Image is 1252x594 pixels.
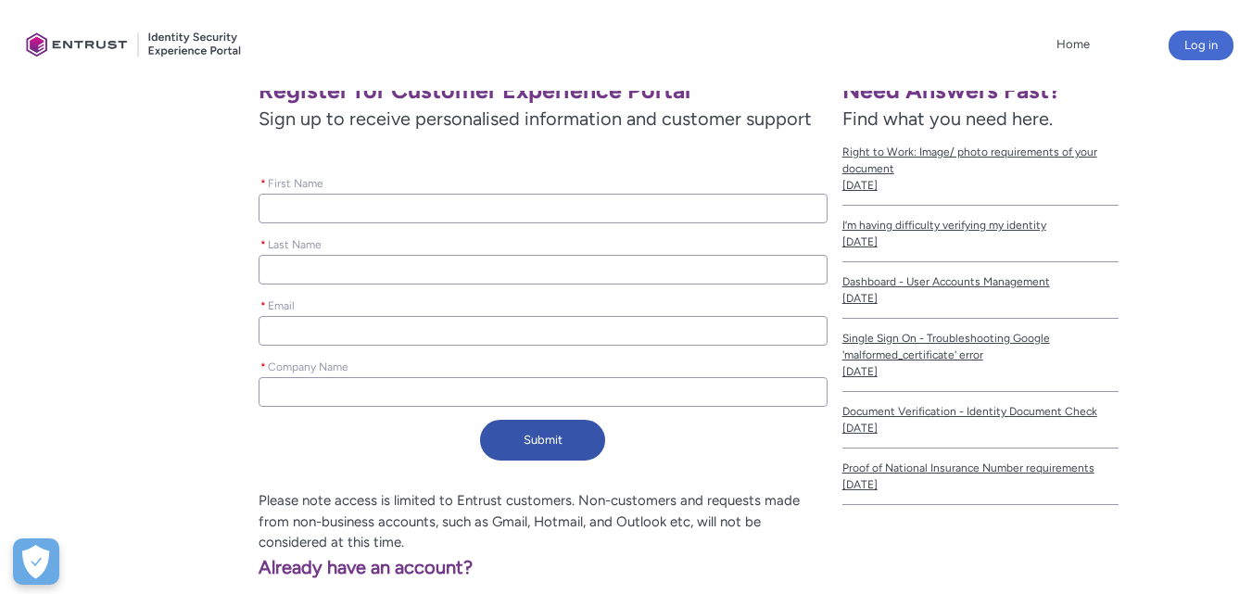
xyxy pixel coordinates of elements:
[842,330,1119,363] span: Single Sign On - Troubleshooting Google 'malformed_certificate' error
[842,179,878,192] lightning-formatted-date-time: [DATE]
[260,299,266,312] abbr: required
[842,107,1053,130] span: Find what you need here.
[13,538,59,585] div: Cookie Preferences
[260,238,266,251] abbr: required
[259,171,331,192] label: First Name
[842,273,1119,290] span: Dashboard - User Accounts Management
[260,177,266,190] abbr: required
[842,133,1119,206] a: Right to Work: Image/ photo requirements of your document[DATE]
[842,217,1119,234] span: I’m having difficulty verifying my identity
[480,420,605,461] button: Submit
[1169,31,1233,60] button: Log in
[842,403,1119,420] span: Document Verification - Identity Document Check
[842,460,1119,476] span: Proof of National Insurance Number requirements
[1052,31,1094,58] a: Home
[259,233,329,253] label: Last Name
[842,144,1119,177] span: Right to Work: Image/ photo requirements of your document
[842,365,878,378] lightning-formatted-date-time: [DATE]
[842,478,878,491] lightning-formatted-date-time: [DATE]
[259,105,828,133] span: Sign up to receive personalised information and customer support
[842,392,1119,449] a: Document Verification - Identity Document Check[DATE]
[842,449,1119,505] a: Proof of National Insurance Number requirements[DATE]
[259,355,356,375] label: Company Name
[260,360,266,373] abbr: required
[842,319,1119,392] a: Single Sign On - Troubleshooting Google 'malformed_certificate' error[DATE]
[842,235,878,248] lightning-formatted-date-time: [DATE]
[842,292,878,305] lightning-formatted-date-time: [DATE]
[842,206,1119,262] a: I’m having difficulty verifying my identity[DATE]
[13,538,59,585] button: Open Preferences
[842,422,878,435] lightning-formatted-date-time: [DATE]
[842,262,1119,319] a: Dashboard - User Accounts Management[DATE]
[15,490,828,553] p: Please note access is limited to Entrust customers. Non-customers and requests made from non-busi...
[259,294,302,314] label: Email
[15,556,473,578] a: Already have an account?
